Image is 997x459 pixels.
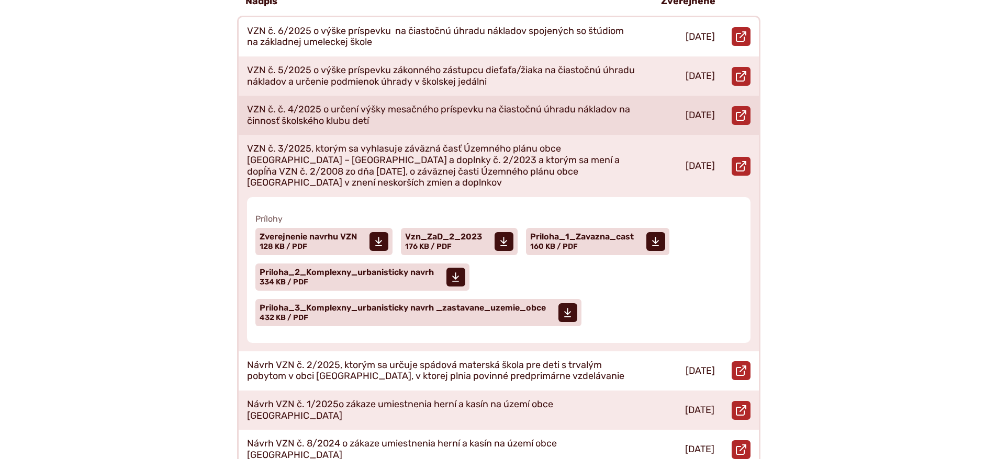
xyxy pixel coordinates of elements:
[247,360,636,382] p: Návrh VZN č. 2/2025, ktorým sa určuje spádová materská škola pre deti s trvalým pobytom v obci [G...
[247,104,636,127] p: VZN č. č. 4/2025 o určení výšky mesačného príspevku na čiastočnú úhradu nákladov na činnosť škols...
[685,405,714,416] p: [DATE]
[260,233,357,241] span: Zverejnenie navrhu VZN
[255,214,742,224] span: Prílohy
[685,444,714,455] p: [DATE]
[255,299,581,326] a: Priloha_3_Komplexny_urbanisticky navrh _zastavane_uzemie_obce 432 KB / PDF
[526,228,669,255] a: Priloha_1_Zavazna_cast 160 KB / PDF
[686,365,715,377] p: [DATE]
[686,71,715,82] p: [DATE]
[405,242,452,251] span: 176 KB / PDF
[260,278,308,286] span: 334 KB / PDF
[530,233,634,241] span: Priloha_1_Zavazna_cast
[255,263,469,291] a: Priloha_2_Komplexny_urbanisticky navrh 334 KB / PDF
[247,26,636,48] p: VZN č. 6/2025 o výške príspevku na čiastočnú úhradu nákladov spojených so štúdiom na základnej um...
[247,399,636,421] p: Návrh VZN č. 1/2025o zákaze umiestnenia herní a kasín na území obce [GEOGRAPHIC_DATA]
[405,233,482,241] span: Vzn_ZaD_2_2023
[686,160,715,172] p: [DATE]
[530,242,578,251] span: 160 KB / PDF
[260,268,434,277] span: Priloha_2_Komplexny_urbanisticky navrh
[686,110,715,121] p: [DATE]
[260,242,307,251] span: 128 KB / PDF
[255,228,393,255] a: Zverejnenie navrhu VZN 128 KB / PDF
[247,143,636,188] p: VZN č. 3/2025, ktorým sa vyhlasuje záväzná časť Územného plánu obce [GEOGRAPHIC_DATA] – [GEOGRAPH...
[686,31,715,43] p: [DATE]
[260,313,308,322] span: 432 KB / PDF
[401,228,518,255] a: Vzn_ZaD_2_2023 176 KB / PDF
[247,65,636,87] p: VZN č. 5/2025 o výške príspevku zákonného zástupcu dieťaťa/žiaka na čiastočnú úhradu nákladov a u...
[260,304,546,312] span: Priloha_3_Komplexny_urbanisticky navrh _zastavane_uzemie_obce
